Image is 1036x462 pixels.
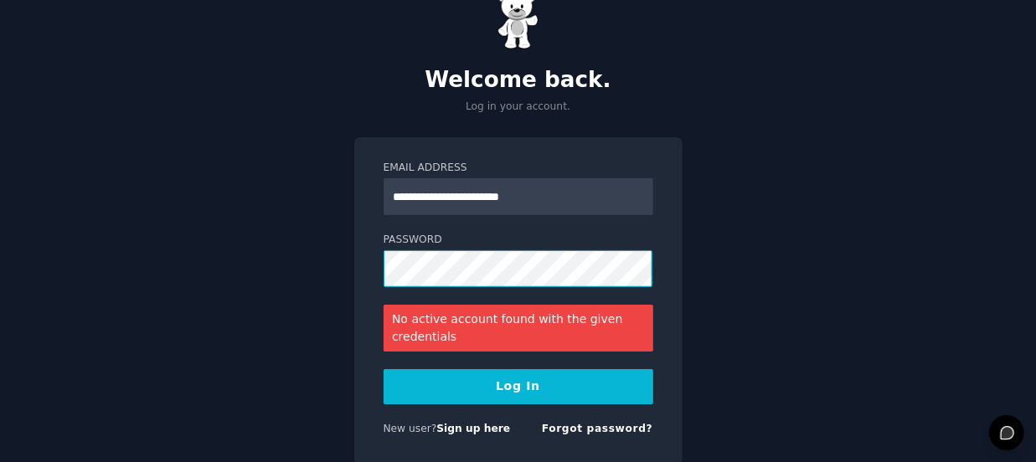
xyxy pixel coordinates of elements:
a: Forgot password? [542,423,653,434]
a: Sign up here [436,423,510,434]
span: New user? [384,423,437,434]
div: No active account found with the given credentials [384,305,653,352]
label: Password [384,233,653,248]
label: Email Address [384,161,653,176]
h2: Welcome back. [354,67,683,94]
p: Log in your account. [354,100,683,115]
button: Log In [384,369,653,404]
